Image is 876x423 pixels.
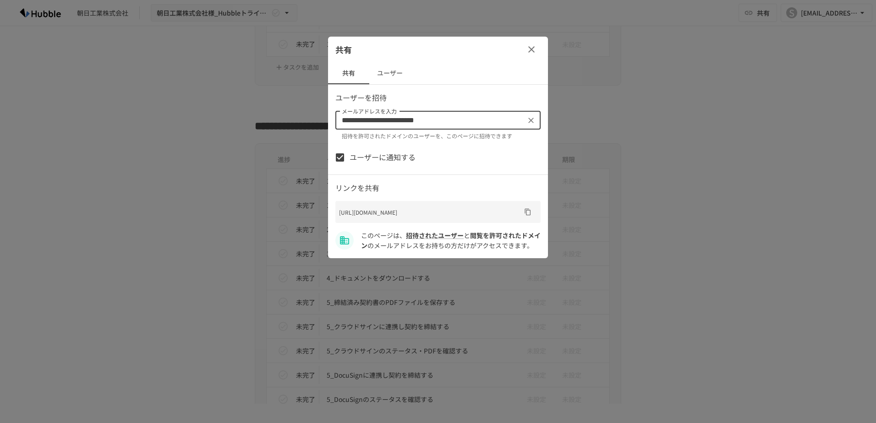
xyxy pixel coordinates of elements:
[342,107,397,115] label: メールアドレスを入力
[342,131,534,141] p: 招待を許可されたドメインのユーザーを、このページに招待できます
[369,62,411,84] button: ユーザー
[361,230,541,251] p: このページは、 と のメールアドレスをお持ちの方だけがアクセスできます。
[328,62,369,84] button: 共有
[339,208,520,217] p: [URL][DOMAIN_NAME]
[350,152,416,163] span: ユーザーに通知する
[525,114,537,127] button: クリア
[335,182,541,194] p: リンクを共有
[406,231,464,240] a: 招待されたユーザー
[520,205,535,219] button: URLをコピー
[335,92,541,104] p: ユーザーを招待
[361,231,541,250] span: asahi-kg.co.jp
[328,37,548,62] div: 共有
